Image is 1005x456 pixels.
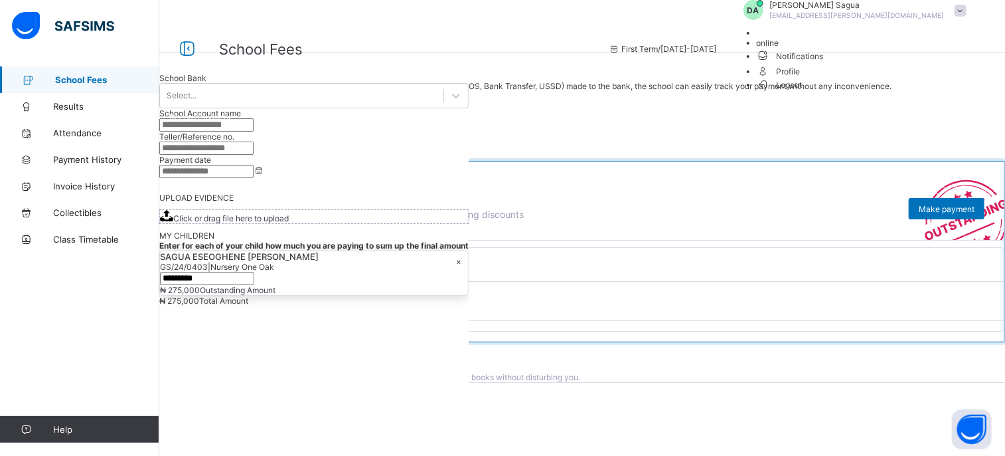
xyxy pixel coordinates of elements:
span: Record Payment [169,112,231,122]
span: Payment History [53,154,159,165]
span: School Bank [159,73,206,83]
span: Total Amount [199,296,248,306]
button: Open asap [952,409,992,449]
li: dropdown-list-item-text-3 [757,48,973,63]
label: Teller/Reference no. [159,132,234,142]
span: DA [747,5,759,15]
span: Help [53,424,159,435]
span: session/term information [609,44,717,54]
span: Results [53,101,159,112]
span: School Fees [219,41,303,58]
label: School Account name [159,108,241,118]
span: Notifications [757,48,973,63]
span: Click or drag file here to upload [173,213,289,223]
span: Make payment [919,204,974,214]
span: Collectibles [53,207,159,218]
li: dropdown-list-item-buttom-7 [757,78,973,90]
span: [EMAIL_ADDRESS][PERSON_NAME][DOMAIN_NAME] [770,11,945,19]
span: GS/24/0403 | Nursery One Oak [160,262,274,272]
span: Click or drag file here to upload [159,209,469,224]
span: MY CHILDREN [159,231,214,241]
span: Class Timetable [53,234,159,245]
img: safsims [12,12,114,40]
span: Enter for each of your child how much you are paying to sum up the final amount [159,241,469,251]
label: Payment date [159,155,211,165]
span: School Fees [55,74,159,85]
span: Attendance [53,128,159,138]
div: Select... [167,91,196,101]
span: Outstanding Amount [200,285,275,295]
span: Profile [757,63,973,78]
span: SAGUA ESEOGHENE [PERSON_NAME] [167,248,1004,258]
span: ₦ 275,000 [159,296,199,306]
span: Logout [757,78,803,92]
li: dropdown-list-item-null-0 [757,28,973,38]
span: online [757,38,779,48]
li: dropdown-list-item-null-2 [757,38,973,48]
span: SAGUA ESEOGHENE [PERSON_NAME] [160,251,319,262]
span: By recording all payments (i.e., POS, Bank Transfer, USSD) made to the bank, the school can easil... [181,81,892,104]
span: ₦ 275,000 [160,285,200,295]
div: × [456,257,461,267]
li: dropdown-list-item-text-4 [757,63,973,78]
span: Invoice History [53,181,159,191]
img: outstanding-stamp.3c148f88c3ebafa6da95868fa43343a1.svg [908,164,1004,240]
span: UPLOAD EVIDENCE [159,193,234,203]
